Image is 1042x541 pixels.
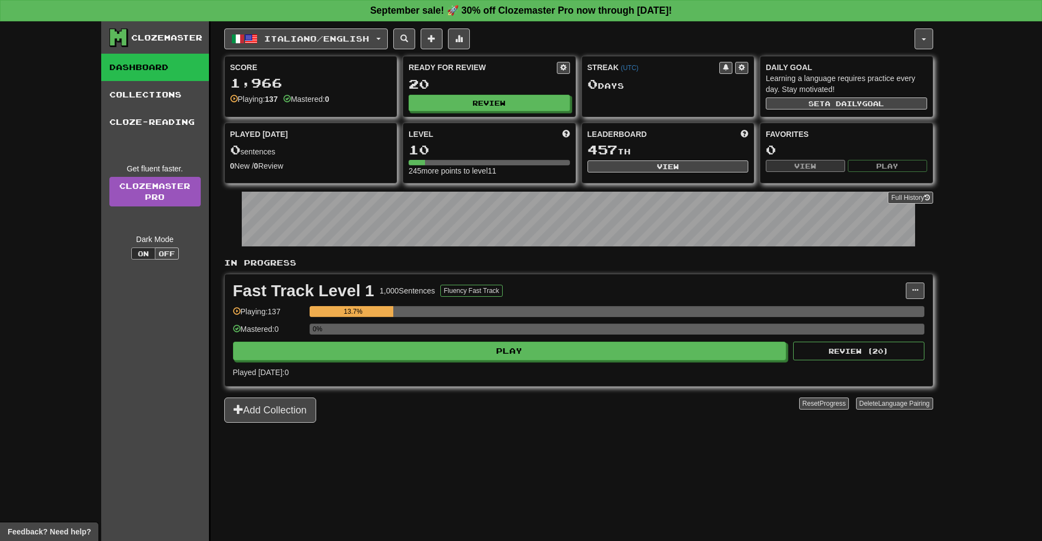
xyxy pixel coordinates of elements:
[101,81,209,108] a: Collections
[265,95,277,103] strong: 137
[109,177,201,206] a: ClozemasterPro
[587,129,647,140] span: Leaderboard
[101,54,209,81] a: Dashboard
[224,398,316,423] button: Add Collection
[8,526,91,537] span: Open feedback widget
[233,283,375,299] div: Fast Track Level 1
[230,62,392,73] div: Score
[587,77,749,91] div: Day s
[766,97,927,110] button: Seta dailygoal
[878,400,929,407] span: Language Pairing
[230,162,235,170] strong: 0
[155,248,179,260] button: Off
[131,32,202,43] div: Clozemaster
[233,368,289,377] span: Played [DATE]: 0
[233,324,304,342] div: Mastered: 0
[409,62,557,73] div: Ready for Review
[380,285,435,296] div: 1,000 Sentences
[562,129,570,140] span: Score more points to level up
[587,76,598,91] span: 0
[848,160,927,172] button: Play
[856,398,933,410] button: DeleteLanguage Pairing
[313,306,394,317] div: 13.7%
[448,28,470,49] button: More stats
[621,64,638,72] a: (UTC)
[793,342,924,360] button: Review (20)
[109,234,201,245] div: Dark Mode
[224,28,388,49] button: Italiano/English
[230,129,288,140] span: Played [DATE]
[587,62,720,73] div: Streak
[766,62,927,73] div: Daily Goal
[230,142,241,157] span: 0
[224,257,933,268] p: In Progress
[101,108,209,136] a: Cloze-Reading
[587,160,749,172] button: View
[233,306,304,324] div: Playing: 137
[233,342,787,360] button: Play
[370,5,672,16] strong: September sale! 🚀 30% off Clozemaster Pro now through [DATE]!
[409,95,570,111] button: Review
[587,143,749,157] div: th
[131,248,155,260] button: On
[254,162,258,170] strong: 0
[825,100,862,107] span: a daily
[409,129,433,140] span: Level
[766,143,927,157] div: 0
[587,142,618,157] span: 457
[766,129,927,140] div: Favorites
[393,28,415,49] button: Search sentences
[741,129,748,140] span: This week in points, UTC
[109,163,201,174] div: Get fluent faster.
[888,192,933,204] button: Full History
[325,95,329,103] strong: 0
[230,94,278,105] div: Playing:
[799,398,849,410] button: ResetProgress
[230,76,392,90] div: 1,966
[766,160,845,172] button: View
[766,73,927,95] div: Learning a language requires practice every day. Stay motivated!
[409,143,570,157] div: 10
[230,143,392,157] div: sentences
[421,28,443,49] button: Add sentence to collection
[409,165,570,176] div: 245 more points to level 11
[230,160,392,171] div: New / Review
[264,34,369,43] span: Italiano / English
[283,94,329,105] div: Mastered:
[409,77,570,91] div: 20
[819,400,846,407] span: Progress
[440,285,502,297] button: Fluency Fast Track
